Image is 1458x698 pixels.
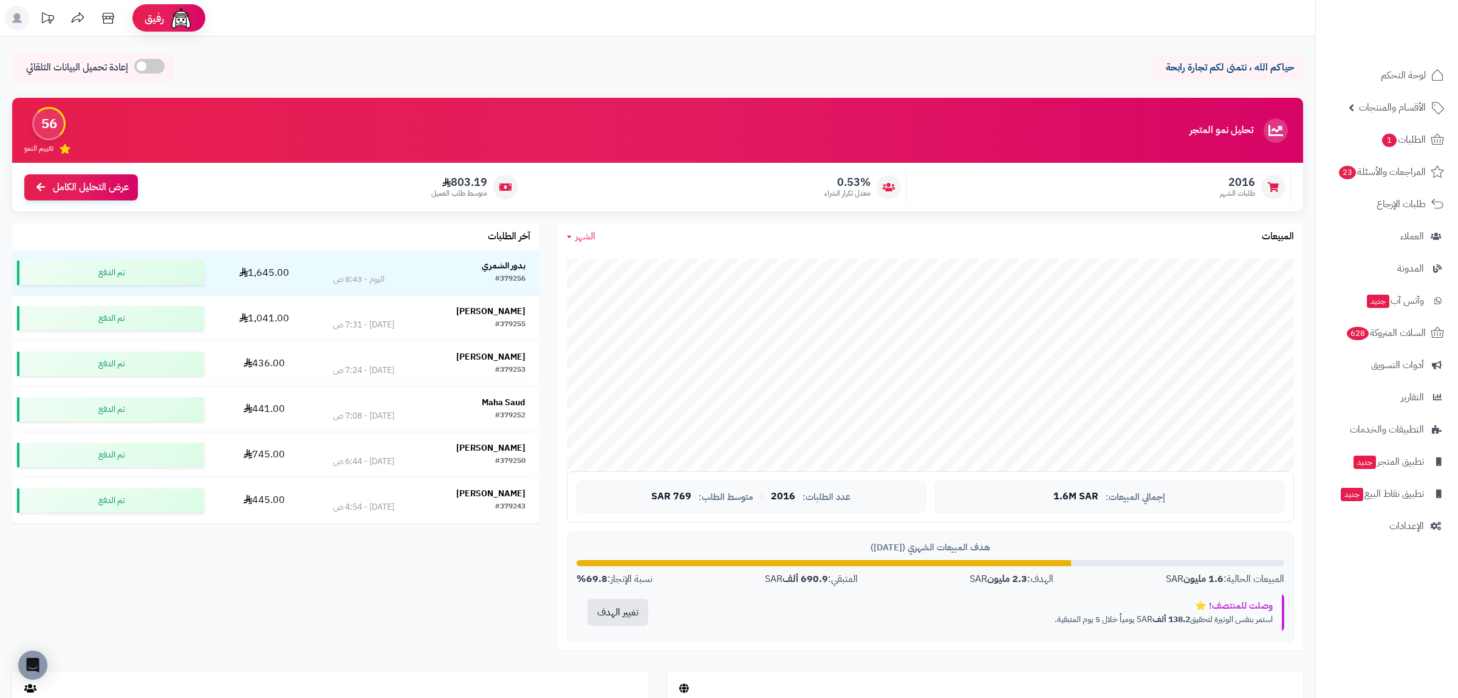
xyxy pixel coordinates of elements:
span: المدونة [1397,260,1424,277]
a: وآتس آبجديد [1323,286,1451,315]
td: 445.00 [209,478,319,523]
span: عدد الطلبات: [803,492,850,502]
td: 745.00 [209,433,319,477]
img: logo-2.png [1375,31,1446,56]
a: التطبيقات والخدمات [1323,415,1451,444]
a: السلات المتروكة628 [1323,318,1451,347]
span: 769 SAR [651,491,691,502]
div: #379256 [495,273,525,286]
h3: آخر الطلبات [488,231,530,242]
span: الطلبات [1381,131,1426,148]
div: تم الدفع [17,261,204,285]
td: 1,645.00 [209,250,319,295]
span: 1.6M SAR [1053,491,1098,502]
a: الإعدادات [1323,512,1451,541]
span: 803.19 [431,176,487,189]
span: 0.53% [824,176,871,189]
div: تم الدفع [17,306,204,330]
div: تم الدفع [17,352,204,376]
span: طلبات الشهر [1220,188,1255,199]
a: الشهر [567,230,595,244]
div: #379250 [495,456,525,468]
span: المراجعات والأسئلة [1338,163,1426,180]
div: #379255 [495,319,525,331]
strong: Maha Saud [482,396,525,409]
strong: 138.2 ألف [1152,613,1190,626]
span: | [761,492,764,501]
div: #379243 [495,501,525,513]
a: تحديثات المنصة [32,6,63,33]
div: #379252 [495,410,525,422]
a: المراجعات والأسئلة23 [1323,157,1451,186]
span: 23 [1339,166,1356,179]
span: عرض التحليل الكامل [53,180,129,194]
span: متوسط طلب العميل [431,188,487,199]
div: المتبقي: SAR [765,572,858,586]
span: الشهر [575,229,595,244]
a: الطلبات1 [1323,125,1451,154]
a: أدوات التسويق [1323,351,1451,380]
span: الإعدادات [1389,518,1424,535]
a: العملاء [1323,222,1451,251]
span: 2016 [771,491,795,502]
div: تم الدفع [17,397,204,422]
span: متوسط الطلب: [699,492,753,502]
a: تطبيق المتجرجديد [1323,447,1451,476]
div: Open Intercom Messenger [18,651,47,680]
a: طلبات الإرجاع [1323,190,1451,219]
span: إجمالي المبيعات: [1106,492,1165,502]
div: اليوم - 8:43 ص [333,273,385,286]
h3: تحليل نمو المتجر [1189,125,1253,136]
span: جديد [1367,295,1389,308]
p: حياكم الله ، نتمنى لكم تجارة رابحة [1160,61,1294,75]
span: التطبيقات والخدمات [1350,421,1424,438]
a: لوحة التحكم [1323,61,1451,90]
h3: المبيعات [1262,231,1294,242]
span: 1 [1382,134,1397,147]
div: تم الدفع [17,488,204,513]
p: استمر بنفس الوتيرة لتحقيق SAR يومياً خلال 5 يوم المتبقية. [668,614,1273,626]
td: 441.00 [209,387,319,432]
img: ai-face.png [169,6,193,30]
div: تم الدفع [17,443,204,467]
td: 436.00 [209,341,319,386]
div: [DATE] - 4:54 ص [333,501,394,513]
span: تطبيق نقاط البيع [1340,485,1424,502]
a: التقارير [1323,383,1451,412]
span: أدوات التسويق [1371,357,1424,374]
div: هدف المبيعات الشهري ([DATE]) [577,541,1284,554]
a: عرض التحليل الكامل [24,174,138,200]
div: نسبة الإنجاز: [577,572,652,586]
span: 628 [1347,327,1369,340]
div: [DATE] - 7:24 ص [333,364,394,377]
strong: 690.9 ألف [782,572,828,586]
span: جديد [1354,456,1376,469]
span: الأقسام والمنتجات [1359,99,1426,116]
div: المبيعات الحالية: SAR [1166,572,1284,586]
div: [DATE] - 6:44 ص [333,456,394,468]
span: لوحة التحكم [1381,67,1426,84]
span: إعادة تحميل البيانات التلقائي [26,61,128,75]
div: [DATE] - 7:08 ص [333,410,394,422]
span: وآتس آب [1366,292,1424,309]
span: معدل تكرار الشراء [824,188,871,199]
span: رفيق [145,11,164,26]
strong: [PERSON_NAME] [456,351,525,363]
span: التقارير [1401,389,1424,406]
strong: 1.6 مليون [1183,572,1224,586]
div: الهدف: SAR [970,572,1053,586]
span: تطبيق المتجر [1352,453,1424,470]
strong: [PERSON_NAME] [456,442,525,454]
span: تقييم النمو [24,143,53,154]
div: [DATE] - 7:31 ص [333,319,394,331]
td: 1,041.00 [209,296,319,341]
strong: بدور الشمري [482,259,525,272]
span: جديد [1341,488,1363,501]
span: طلبات الإرجاع [1377,196,1426,213]
button: تغيير الهدف [587,599,648,626]
strong: [PERSON_NAME] [456,305,525,318]
span: السلات المتروكة [1346,324,1426,341]
div: #379253 [495,364,525,377]
a: المدونة [1323,254,1451,283]
span: 2016 [1220,176,1255,189]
